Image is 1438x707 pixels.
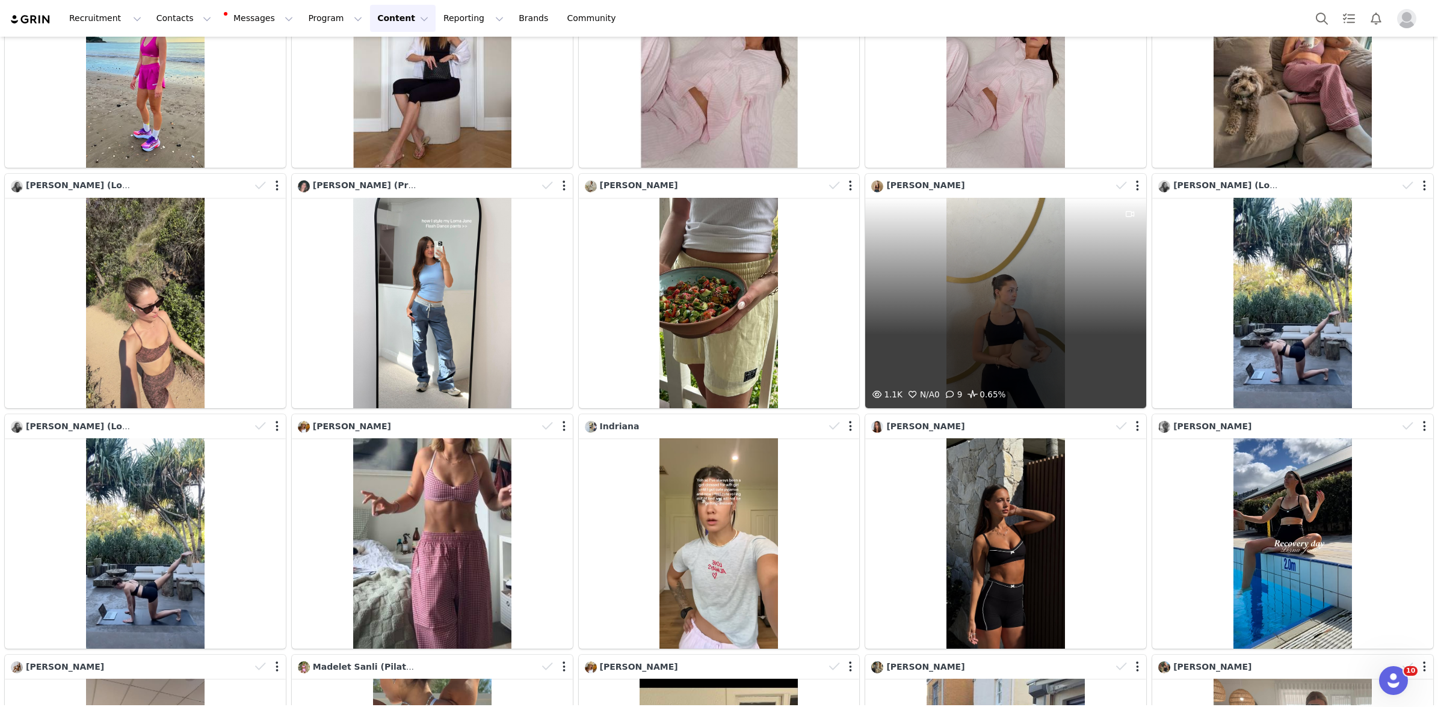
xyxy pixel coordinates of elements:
span: N/A [906,390,934,399]
a: Brands [511,5,559,32]
span: [PERSON_NAME] (Lotus) [26,421,141,431]
img: 49d10da8-f57f-487d-a6cd-91954bcda081.jpg [871,180,883,192]
span: Indriana [600,421,640,431]
span: 1.1K [869,390,903,399]
button: Content [370,5,436,32]
img: placeholder-profile.jpg [1397,9,1416,28]
img: b2701dd3-7827-49fe-921e-33ce20a96fca.jpg [1158,180,1170,192]
img: a498c32f-6dc3-47a4-aba0-0fd6e6e4c699.jpg [871,661,883,673]
span: [PERSON_NAME] [1173,662,1251,672]
img: 3129a043-4fb3-40cf-aa40-1a32d5082b29.jpg [871,421,883,433]
span: [PERSON_NAME] [600,180,678,190]
span: [PERSON_NAME] [886,662,964,672]
button: Reporting [436,5,511,32]
button: Program [301,5,369,32]
span: 9 [943,390,963,399]
img: 8108e0e7-f076-4d17-ac09-6916f5f75270.jpg [585,421,597,433]
button: Search [1309,5,1335,32]
span: [PERSON_NAME] [600,662,678,672]
img: b2701dd3-7827-49fe-921e-33ce20a96fca.jpg [11,421,23,433]
img: 53ef38e9-7b3c-4705-a929-276e1d34ce27.jpg [1158,421,1170,433]
span: [PERSON_NAME] [313,421,391,431]
button: Profile [1390,9,1428,28]
img: f9aebb02-3134-4dd6-8463-943da064b076.jpg [298,421,310,433]
img: b5a68cd9-2ce2-4957-8967-a5c4da31454b.jpg [298,180,310,192]
button: Messages [219,5,300,32]
a: Tasks [1336,5,1362,32]
button: Contacts [149,5,218,32]
span: 0 [906,390,940,399]
img: b2701dd3-7827-49fe-921e-33ce20a96fca.jpg [11,180,23,192]
iframe: Intercom live chat [1379,666,1408,695]
span: [PERSON_NAME] (Lotus) [26,180,141,190]
span: [PERSON_NAME] [26,662,104,672]
span: [PERSON_NAME] (Promo Tees) [313,180,457,190]
a: Community [560,5,629,32]
img: grin logo [10,14,52,25]
span: [PERSON_NAME] [886,180,964,190]
span: [PERSON_NAME] [1173,421,1251,431]
span: Madelet Sanli (Pilates) [313,662,421,672]
img: 2a368710-2f69-49fa-8121-ace08577f875.jpg [1158,661,1170,673]
img: e9f43e79-e913-40ce-b6bc-796c7a90236a--s.jpg [585,180,597,192]
button: Recruitment [62,5,149,32]
span: [PERSON_NAME] (Lotus) [1173,180,1288,190]
button: Notifications [1363,5,1389,32]
span: 10 [1404,666,1418,676]
span: [PERSON_NAME] [886,421,964,431]
img: 31cb995a-bc69-420c-9d0e-b6af5610df29.jpg [298,661,310,673]
img: 6a486f63-07bf-4962-912a-d5dceb7d36a2.jpg [11,661,23,673]
img: f9aebb02-3134-4dd6-8463-943da064b076.jpg [585,661,597,673]
span: 0.65% [965,388,1005,402]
